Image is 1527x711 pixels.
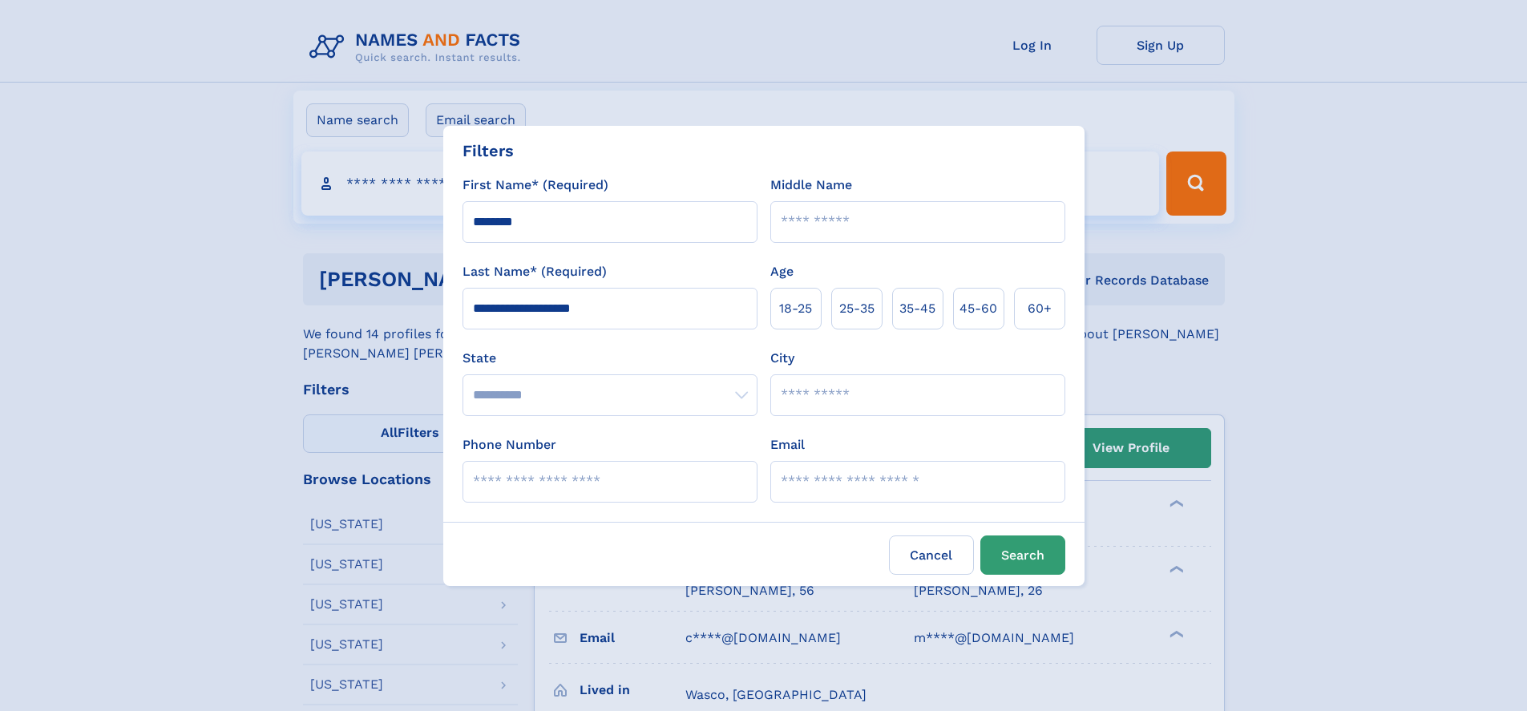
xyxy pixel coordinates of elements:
label: Age [770,262,794,281]
label: Email [770,435,805,454]
label: First Name* (Required) [463,176,608,195]
span: 60+ [1028,299,1052,318]
label: Middle Name [770,176,852,195]
span: 25‑35 [839,299,875,318]
label: State [463,349,757,368]
span: 35‑45 [899,299,935,318]
div: Filters [463,139,514,163]
button: Search [980,535,1065,575]
label: Last Name* (Required) [463,262,607,281]
label: Phone Number [463,435,556,454]
span: 45‑60 [959,299,997,318]
label: City [770,349,794,368]
label: Cancel [889,535,974,575]
span: 18‑25 [779,299,812,318]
